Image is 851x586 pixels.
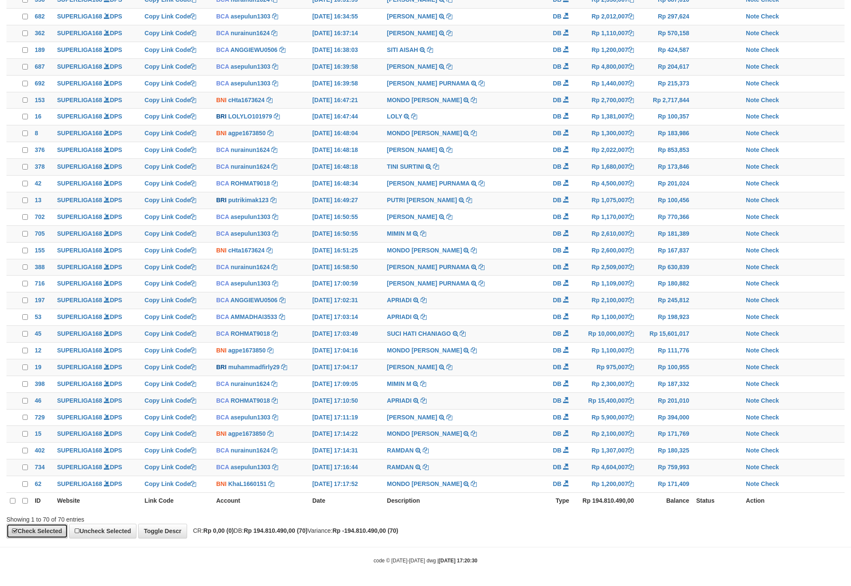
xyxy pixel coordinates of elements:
a: Note [746,414,759,421]
span: DB [553,13,561,20]
a: SUPERLIGA168 [57,13,102,20]
a: SUPERLIGA168 [57,197,102,203]
a: Copy Link Code [145,80,197,87]
a: SUPERLIGA168 [57,313,102,320]
a: Copy Link Code [145,97,197,103]
a: nurainun1624 [230,30,270,36]
a: Note [746,146,759,153]
span: BCA [216,46,229,53]
a: Check [761,230,779,237]
a: RAMDAN [387,447,414,454]
a: Copy SUCI HATI CHANIAGO to clipboard [460,330,466,337]
a: Copy IRMA PURNAMASARI to clipboard [446,13,452,20]
a: Note [746,46,759,53]
a: Check [761,163,779,170]
td: DPS [54,9,141,25]
a: ANGGIEWU0506 [230,297,278,304]
a: Copy Link Code [145,464,197,471]
span: BCA [216,63,229,70]
a: Copy Rp 1,100,007 to clipboard [628,347,634,354]
a: Copy Rp 1,680,007 to clipboard [628,163,634,170]
a: MONDO [PERSON_NAME] [387,247,462,254]
a: Check [761,364,779,370]
a: Copy Link Code [145,430,197,437]
td: [DATE] 16:39:58 [309,75,384,92]
a: Copy asepulun1303 to clipboard [272,464,278,471]
a: MONDO [PERSON_NAME] [387,97,462,103]
a: MONDO [PERSON_NAME] [387,347,462,354]
a: Copy MONDO BENEDETTUS TUMANGGOR to clipboard [471,247,477,254]
a: Copy Link Code [145,347,197,354]
a: RAMDAN [387,464,414,471]
a: SUPERLIGA168 [57,264,102,270]
a: Copy ANGGIEWU0506 to clipboard [279,46,285,53]
a: Note [746,80,759,87]
span: DB [553,46,561,53]
a: Copy Rp 15,400,007 to clipboard [628,397,634,404]
a: Copy Rp 2,600,007 to clipboard [628,247,634,254]
a: Copy Rp 2,100,007 to clipboard [628,297,634,304]
a: cHta1673624 [228,97,265,103]
a: SUPERLIGA168 [57,364,102,370]
a: Copy asepulun1303 to clipboard [272,80,278,87]
a: Note [746,247,759,254]
a: Note [746,464,759,471]
a: Copy RANDI PERMANA to clipboard [446,414,452,421]
a: asepulun1303 [230,13,270,20]
a: [PERSON_NAME] [387,63,437,70]
a: Copy nurainun1624 to clipboard [271,264,277,270]
td: DPS [54,42,141,58]
a: Copy putrikimak123 to clipboard [270,197,276,203]
a: SUPERLIGA168 [57,230,102,237]
a: Copy RAMDAN to clipboard [423,447,429,454]
a: Copy Rp 10,000,007 to clipboard [628,330,634,337]
a: Note [746,130,759,137]
a: Copy Rp 2,022,007 to clipboard [628,146,634,153]
a: Check [761,130,779,137]
a: Note [746,430,759,437]
a: Check [761,414,779,421]
a: Note [746,97,759,103]
a: Copy cHta1673624 to clipboard [267,97,273,103]
a: Copy SITI AISAH to clipboard [427,46,433,53]
a: [PERSON_NAME] [387,213,437,220]
a: Check [761,30,779,36]
span: 362 [35,30,45,36]
a: Copy Link Code [145,313,197,320]
a: Copy LOLYLO101979 to clipboard [274,113,280,120]
a: SUPERLIGA168 [57,113,102,120]
td: DPS [54,58,141,75]
a: [PERSON_NAME] PURNAMA [387,280,469,287]
a: Check [761,297,779,304]
a: SUCI HATI CHANIAGO [387,330,451,337]
a: SUPERLIGA168 [57,480,102,487]
a: Copy HELMI BUDI PURNAMA to clipboard [478,280,485,287]
a: Note [746,230,759,237]
a: Copy ROHMAT9018 to clipboard [272,397,278,404]
a: Uncheck Selected [69,524,136,538]
td: Rp 1,200,007 [572,42,637,58]
a: Copy asepulun1303 to clipboard [272,63,278,70]
a: Copy KhaL1660151 to clipboard [268,480,274,487]
a: Copy HELMI BUDI PURNAMA to clipboard [478,180,485,187]
a: SUPERLIGA168 [57,280,102,287]
a: Copy MONDO BENEDETTUS TUMANGGOR to clipboard [471,97,477,103]
a: SUPERLIGA168 [57,347,102,354]
a: Copy IRMA PURNAMASARI to clipboard [446,213,452,220]
td: [DATE] 16:37:14 [309,25,384,42]
a: nurainun1624 [230,447,270,454]
a: [PERSON_NAME] [387,146,437,153]
a: SUPERLIGA168 [57,247,102,254]
a: SITI AISAH [387,46,418,53]
a: agpe1673850 [228,347,266,354]
a: Copy Link Code [145,46,197,53]
a: Note [746,264,759,270]
a: [PERSON_NAME] [387,13,437,20]
a: Copy Link Code [145,280,197,287]
a: Check [761,330,779,337]
a: Copy Link Code [145,63,197,70]
a: ROHMAT9018 [230,330,270,337]
a: Check [761,347,779,354]
a: Copy PUTRI ANDINI to clipboard [466,197,472,203]
a: MIMIN M [387,230,412,237]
